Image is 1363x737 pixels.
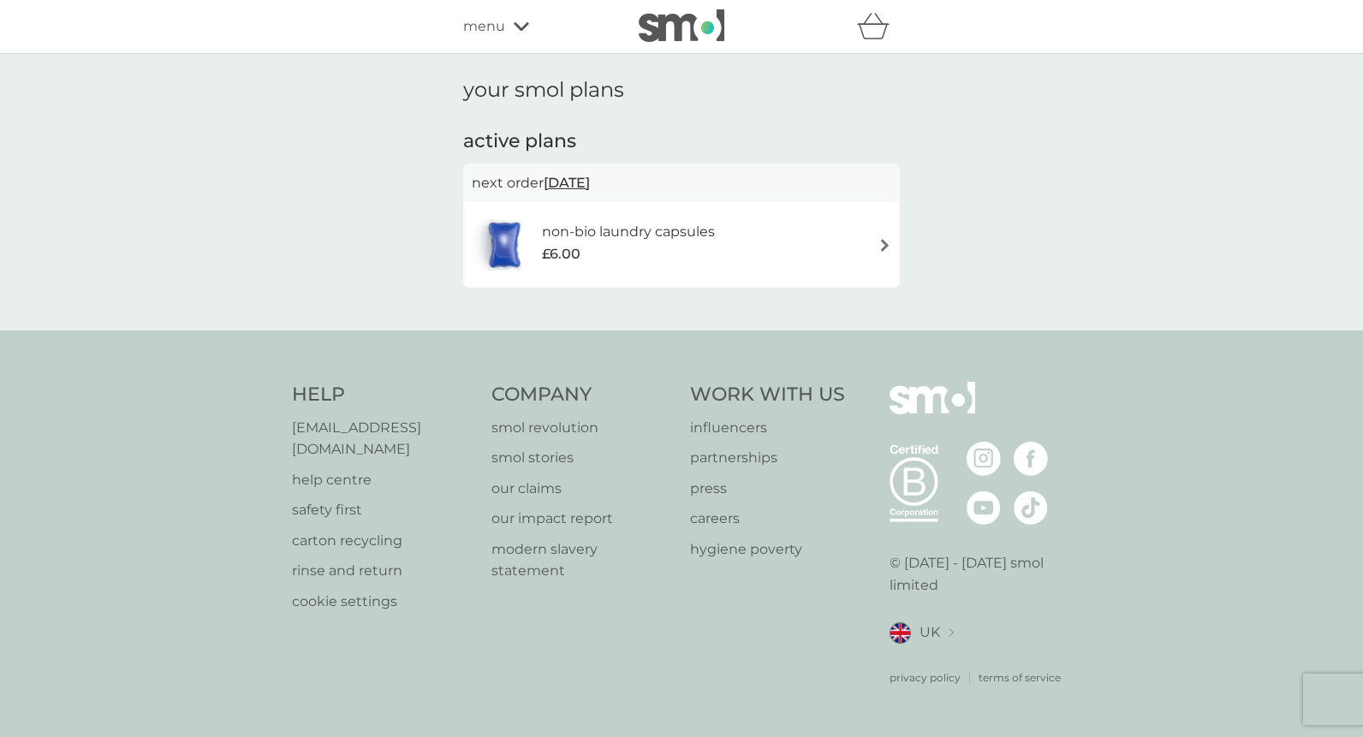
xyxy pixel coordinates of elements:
[292,469,474,491] a: help centre
[292,530,474,552] a: carton recycling
[690,478,845,500] a: press
[542,221,715,243] h6: non-bio laundry capsules
[1014,490,1048,525] img: visit the smol Tiktok page
[491,417,674,439] a: smol revolution
[491,538,674,582] a: modern slavery statement
[542,243,580,265] span: £6.00
[463,15,505,38] span: menu
[292,560,474,582] a: rinse and return
[491,478,674,500] a: our claims
[690,538,845,561] a: hygiene poverty
[544,166,590,199] span: [DATE]
[890,669,961,686] a: privacy policy
[878,239,891,252] img: arrow right
[472,172,891,194] p: next order
[1014,442,1048,476] img: visit the smol Facebook page
[890,552,1072,596] p: © [DATE] - [DATE] smol limited
[967,490,1001,525] img: visit the smol Youtube page
[472,215,537,275] img: non-bio laundry capsules
[979,669,1061,686] a: terms of service
[463,128,900,155] h2: active plans
[491,447,674,469] a: smol stories
[890,382,975,440] img: smol
[491,508,674,530] a: our impact report
[292,417,474,461] a: [EMAIL_ADDRESS][DOMAIN_NAME]
[890,622,911,644] img: UK flag
[639,9,724,42] img: smol
[292,591,474,613] a: cookie settings
[690,447,845,469] a: partnerships
[967,442,1001,476] img: visit the smol Instagram page
[690,417,845,439] a: influencers
[690,508,845,530] a: careers
[292,382,474,408] h4: Help
[292,499,474,521] a: safety first
[690,382,845,408] h4: Work With Us
[920,621,940,644] span: UK
[491,382,674,408] h4: Company
[857,9,900,44] div: basket
[463,78,900,103] h1: your smol plans
[949,628,954,638] img: select a new location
